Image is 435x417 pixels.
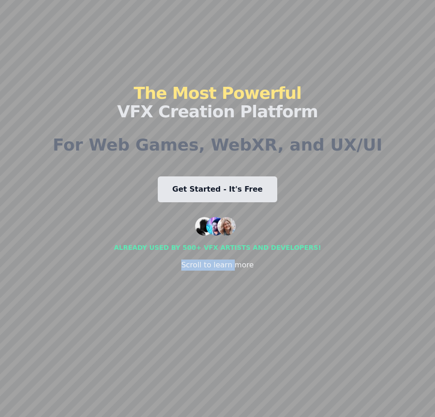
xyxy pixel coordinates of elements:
h2: For Web Games, WebXR, and UX/UI [53,136,382,154]
img: customer 1 [195,217,214,236]
div: Scroll to learn more [181,260,254,271]
span: The Most Powerful [134,84,302,103]
img: customer 3 [217,217,236,236]
h1: VFX Creation Platform [117,84,318,121]
img: customer 2 [206,217,225,236]
div: Already used by 500+ vfx artists and developers! [114,243,321,252]
a: Get Started - It's Free [158,176,278,202]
